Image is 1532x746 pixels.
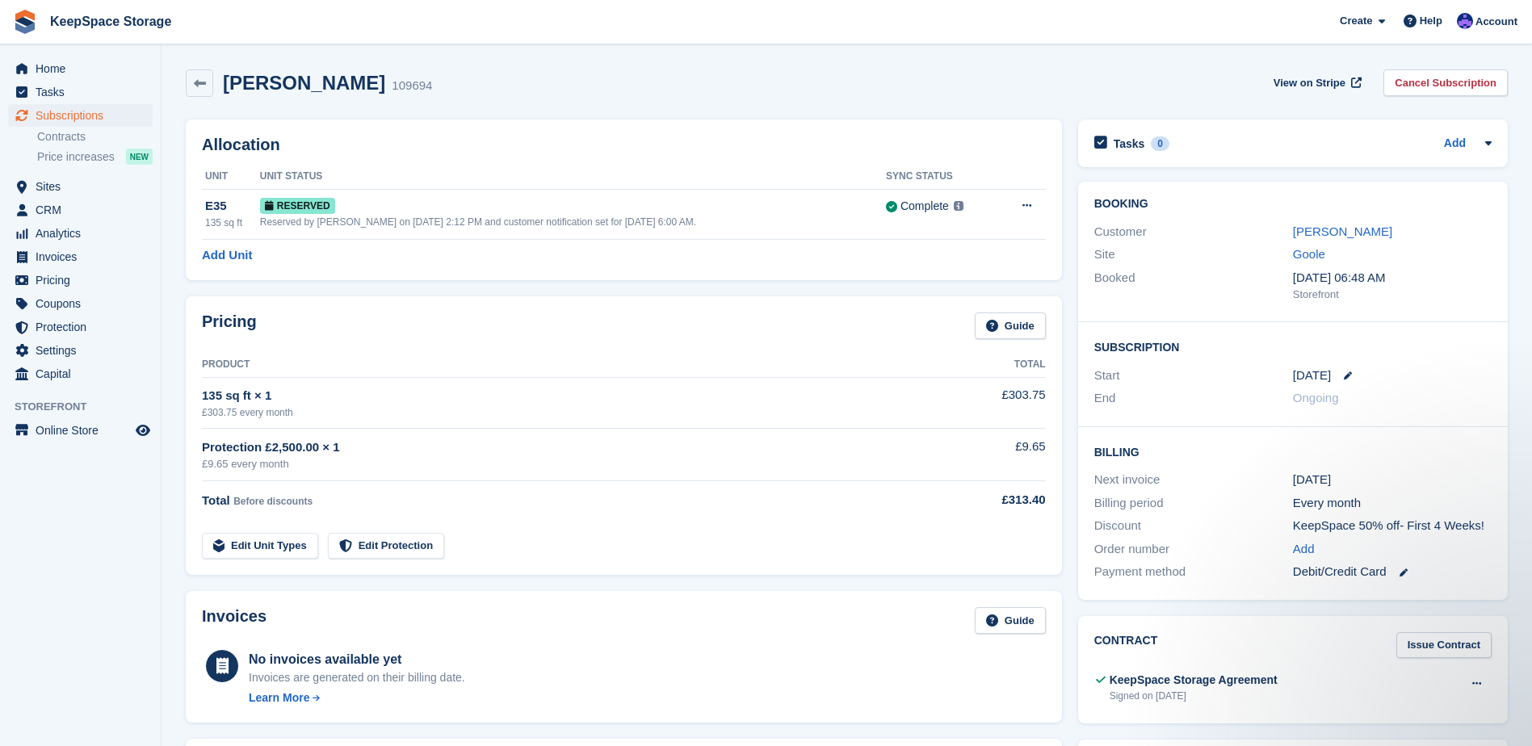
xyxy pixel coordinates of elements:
[1110,672,1278,689] div: KeepSpace Storage Agreement
[202,493,230,507] span: Total
[1094,245,1293,264] div: Site
[36,222,132,245] span: Analytics
[36,316,132,338] span: Protection
[1293,563,1492,581] div: Debit/Credit Card
[202,312,257,339] h2: Pricing
[1094,540,1293,559] div: Order number
[975,607,1046,634] a: Guide
[917,377,1046,428] td: £303.75
[202,405,917,420] div: £303.75 every month
[1094,443,1492,459] h2: Billing
[1293,494,1492,513] div: Every month
[1110,689,1278,703] div: Signed on [DATE]
[15,399,161,415] span: Storefront
[249,689,465,706] a: Learn More
[8,199,153,221] a: menu
[1293,391,1339,404] span: Ongoing
[202,607,267,634] h2: Invoices
[205,197,260,216] div: E35
[8,57,153,80] a: menu
[1293,269,1492,287] div: [DATE] 06:48 AM
[36,175,132,198] span: Sites
[1420,13,1442,29] span: Help
[44,8,178,35] a: KeepSpace Storage
[1094,494,1293,513] div: Billing period
[36,292,132,315] span: Coupons
[8,292,153,315] a: menu
[133,421,153,440] a: Preview store
[1151,136,1169,151] div: 0
[205,216,260,230] div: 135 sq ft
[1293,471,1492,489] div: [DATE]
[1340,13,1372,29] span: Create
[8,363,153,385] a: menu
[1293,540,1315,559] a: Add
[917,491,1046,509] div: £313.40
[917,352,1046,378] th: Total
[954,201,963,211] img: icon-info-grey-7440780725fd019a000dd9b08b2336e03edf1995a4989e88bcd33f0948082b44.svg
[37,129,153,145] a: Contracts
[1094,517,1293,535] div: Discount
[36,269,132,291] span: Pricing
[260,198,335,214] span: Reserved
[1094,338,1492,354] h2: Subscription
[202,164,260,190] th: Unit
[1094,389,1293,408] div: End
[36,419,132,442] span: Online Store
[249,669,465,686] div: Invoices are generated on their billing date.
[1094,223,1293,241] div: Customer
[260,215,886,229] div: Reserved by [PERSON_NAME] on [DATE] 2:12 PM and customer notification set for [DATE] 6:00 AM.
[8,222,153,245] a: menu
[202,456,917,472] div: £9.65 every month
[392,77,432,95] div: 109694
[36,199,132,221] span: CRM
[36,363,132,385] span: Capital
[8,316,153,338] a: menu
[8,245,153,268] a: menu
[8,81,153,103] a: menu
[1396,632,1492,659] a: Issue Contract
[917,429,1046,481] td: £9.65
[37,148,153,166] a: Price increases NEW
[36,104,132,127] span: Subscriptions
[260,164,886,190] th: Unit Status
[1267,69,1365,96] a: View on Stripe
[223,72,385,94] h2: [PERSON_NAME]
[1293,367,1331,385] time: 2025-10-03 00:00:00 UTC
[36,339,132,362] span: Settings
[126,149,153,165] div: NEW
[975,312,1046,339] a: Guide
[1094,367,1293,385] div: Start
[249,650,465,669] div: No invoices available yet
[1094,269,1293,303] div: Booked
[1114,136,1145,151] h2: Tasks
[36,57,132,80] span: Home
[36,81,132,103] span: Tasks
[37,149,115,165] span: Price increases
[8,104,153,127] a: menu
[886,164,997,190] th: Sync Status
[233,496,313,507] span: Before discounts
[1383,69,1508,96] a: Cancel Subscription
[202,246,252,265] a: Add Unit
[1094,563,1293,581] div: Payment method
[202,136,1046,154] h2: Allocation
[8,175,153,198] a: menu
[1293,287,1492,303] div: Storefront
[202,352,917,378] th: Product
[8,269,153,291] a: menu
[1293,224,1392,238] a: [PERSON_NAME]
[202,533,318,559] a: Edit Unit Types
[1475,14,1517,30] span: Account
[13,10,37,34] img: stora-icon-8386f47178a22dfd0bd8f6a31ec36ba5ce8667c1dd55bd0f319d3a0aa187defe.svg
[8,339,153,362] a: menu
[1293,517,1492,535] div: KeepSpace 50% off- First 4 Weeks!
[1457,13,1473,29] img: Chloe Clark
[1094,471,1293,489] div: Next invoice
[328,533,444,559] a: Edit Protection
[1094,632,1158,659] h2: Contract
[1094,198,1492,211] h2: Booking
[36,245,132,268] span: Invoices
[1274,75,1345,91] span: View on Stripe
[1444,135,1466,153] a: Add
